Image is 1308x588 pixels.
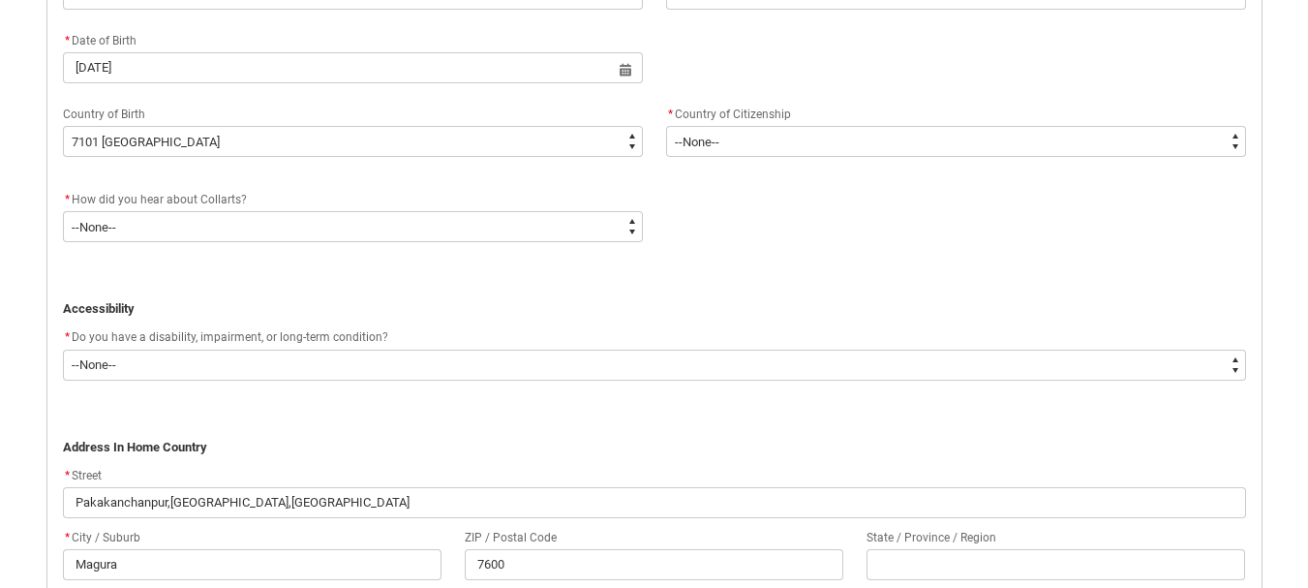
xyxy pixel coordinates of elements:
[668,108,673,121] abbr: required
[675,108,791,121] span: Country of Citizenship
[65,330,70,344] abbr: required
[65,193,70,206] abbr: required
[63,34,137,47] span: Date of Birth
[65,531,70,544] abbr: required
[63,301,135,316] strong: Accessibility
[63,108,145,121] span: Country of Birth
[63,469,102,482] span: Street
[72,193,247,206] span: How did you hear about Collarts?
[65,469,70,482] abbr: required
[63,531,140,544] span: City / Suburb
[72,330,388,344] span: Do you have a disability, impairment, or long-term condition?
[63,440,207,454] strong: Address In Home Country
[867,531,996,544] span: State / Province / Region
[65,34,70,47] abbr: required
[465,531,557,544] span: ZIP / Postal Code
